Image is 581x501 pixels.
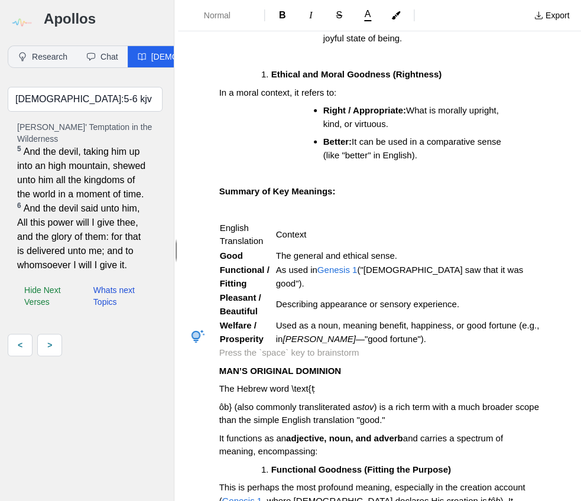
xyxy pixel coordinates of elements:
button: Whats next Topics [86,282,153,310]
strong: Good [220,250,243,261]
span: I [309,10,312,20]
span: And the devil, taking him up into an high mountain, shewed unto him all the kingdoms of the world... [17,145,147,201]
strong: Right / Appropriate: [323,105,406,115]
button: Export [527,6,576,25]
span: S [336,10,342,20]
a: < [8,334,33,356]
button: Format Bold [270,6,296,25]
span: Context [276,229,307,239]
span: The general and ethical sense. [276,250,397,261]
span: B [279,10,286,20]
strong: Functional / Fitting [220,265,272,288]
strong: adjective, noun, and adverb [286,433,403,443]
button: A [355,7,381,24]
span: Used as a noun, meaning benefit, happiness, or good fortune (e.g., in [276,320,541,344]
a: > [37,334,62,356]
span: English Translation [220,223,264,246]
span: A [364,9,371,19]
sup: 5 [17,145,21,153]
span: ("[DEMOGRAPHIC_DATA] saw that it was good"). [276,265,525,288]
strong: Better: [323,136,352,147]
em: tov [362,402,374,412]
span: As used in [276,265,317,275]
strong: Welfare / Prosperity [220,320,264,344]
img: logo [8,9,34,36]
strong: Pleasant / Beautiful [220,292,264,316]
span: It functions as an [219,433,286,443]
p: [PERSON_NAME]' Temptation in the Wilderness [17,121,153,145]
span: Normal [204,9,245,21]
button: Hide Next Verses [17,282,82,310]
button: Formatting Options [183,5,259,26]
strong: Ethical and Moral Goodness (Rightness) [271,69,442,79]
strong: MAN’S ORIGINAL DOMINION [219,366,341,376]
input: e.g. (Mark 1:3-16) [8,87,163,112]
span: Describing appearance or sensory experience. [276,299,459,309]
button: Format Strikethrough [326,6,352,25]
span: ôb} (also commonly transliterated as [219,402,362,412]
iframe: Drift Widget Chat Controller [522,442,567,487]
button: [DEMOGRAPHIC_DATA] [128,46,254,67]
span: ) is a rich term with a much broader scope than the simple English translation "good." [219,402,541,425]
a: Genesis 1 [317,265,358,275]
strong: Summary of Key Meanings: [219,186,336,196]
span: What is morally upright, kind, or virtuous. [323,105,501,129]
button: Chat [77,46,128,67]
span: It can be used in a comparative sense (like "better" in English). [323,136,504,160]
span: And the devil said unto him, All this power will I give thee, and the glory of them: for that is ... [17,201,147,272]
button: Format Italics [298,6,324,25]
h3: Apollos [44,9,163,28]
sup: 6 [17,201,21,210]
span: In a moral context, it refers to: [219,87,336,97]
span: The Hebrew word \text{ṭ [219,383,315,393]
strong: Functional Goodness (Fitting the Purpose) [271,464,451,474]
button: Research [8,46,77,67]
span: —"good fortune"). [356,334,426,344]
em: [PERSON_NAME] [283,334,355,344]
